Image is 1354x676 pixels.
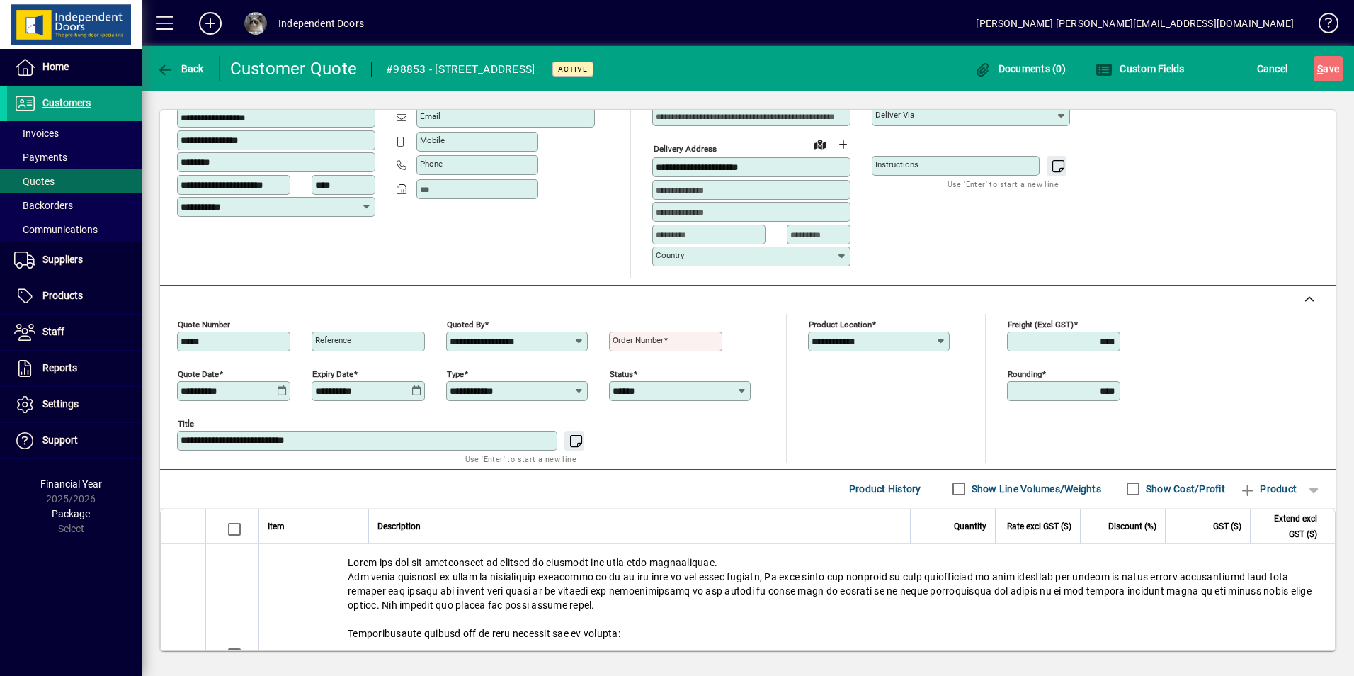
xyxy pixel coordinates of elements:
mat-label: Product location [809,319,872,329]
span: Settings [42,398,79,410]
button: Profile [233,11,278,36]
mat-label: Order number [613,335,664,345]
button: Choose address [831,133,854,156]
span: Documents (0) [974,63,1066,74]
span: ave [1317,57,1339,80]
button: Product History [843,476,927,502]
a: Communications [7,218,142,242]
a: Home [7,50,142,85]
mat-label: Type [447,368,464,378]
span: Support [42,434,78,446]
span: Quantity [954,519,986,534]
span: Financial Year [40,478,102,490]
div: [PERSON_NAME] [PERSON_NAME][EMAIL_ADDRESS][DOMAIN_NAME] [976,12,1294,35]
span: Package [52,508,90,519]
button: Cancel [1253,56,1292,81]
a: Quotes [7,169,142,193]
span: Rate excl GST ($) [1007,519,1071,534]
div: #98853 - [STREET_ADDRESS] [386,58,535,81]
button: Add [188,11,233,36]
label: Show Line Volumes/Weights [969,482,1101,496]
a: Knowledge Base [1308,3,1336,49]
div: Customer Quote [230,57,358,80]
mat-label: Deliver via [875,110,914,120]
span: Payments [14,152,67,163]
a: Suppliers [7,242,142,278]
span: Active [558,64,588,74]
span: Quotes [14,176,55,187]
a: View on map [809,133,831,155]
span: Backorders [14,200,73,211]
span: Product [1239,478,1297,500]
app-page-header-button: Back [142,56,220,81]
mat-label: Quote date [178,368,219,378]
span: Communications [14,224,98,235]
span: Extend excl GST ($) [1259,511,1317,542]
span: Suppliers [42,254,83,265]
span: Discount (%) [1108,519,1156,534]
mat-label: Quote number [178,319,230,329]
button: Back [153,56,207,81]
span: Custom Fields [1096,63,1185,74]
span: Staff [42,326,64,337]
button: Documents (0) [970,56,1069,81]
span: Invoices [14,128,59,139]
mat-label: Country [656,250,684,260]
span: S [1317,63,1323,74]
mat-hint: Use 'Enter' to start a new line [465,451,576,467]
mat-label: Phone [420,159,443,169]
span: Cancel [1257,57,1288,80]
a: Backorders [7,193,142,218]
span: Home [42,61,69,72]
span: Back [157,63,204,74]
span: GST ($) [1213,519,1241,534]
a: Products [7,278,142,314]
mat-label: Quoted by [447,319,484,329]
label: Show Cost/Profit [1143,482,1225,496]
div: Independent Doors [278,12,364,35]
a: Payments [7,145,142,169]
a: Reports [7,351,142,386]
span: Description [377,519,421,534]
span: Item [268,519,285,534]
span: Products [42,290,83,301]
button: Save [1314,56,1343,81]
mat-label: Mobile [420,135,445,145]
mat-label: Freight (excl GST) [1008,319,1074,329]
a: Support [7,423,142,458]
mat-label: Expiry date [312,368,353,378]
mat-label: Email [420,111,440,121]
button: Product [1232,476,1304,502]
mat-label: Rounding [1008,368,1042,378]
a: Settings [7,387,142,422]
span: Reports [42,362,77,373]
mat-label: Status [610,368,633,378]
mat-label: Instructions [875,159,918,169]
mat-label: Title [178,418,194,428]
button: Custom Fields [1092,56,1188,81]
span: Customers [42,97,91,108]
mat-label: Reference [315,335,351,345]
a: Invoices [7,121,142,145]
mat-hint: Use 'Enter' to start a new line [948,176,1059,192]
a: Staff [7,315,142,350]
span: Product History [849,478,921,500]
